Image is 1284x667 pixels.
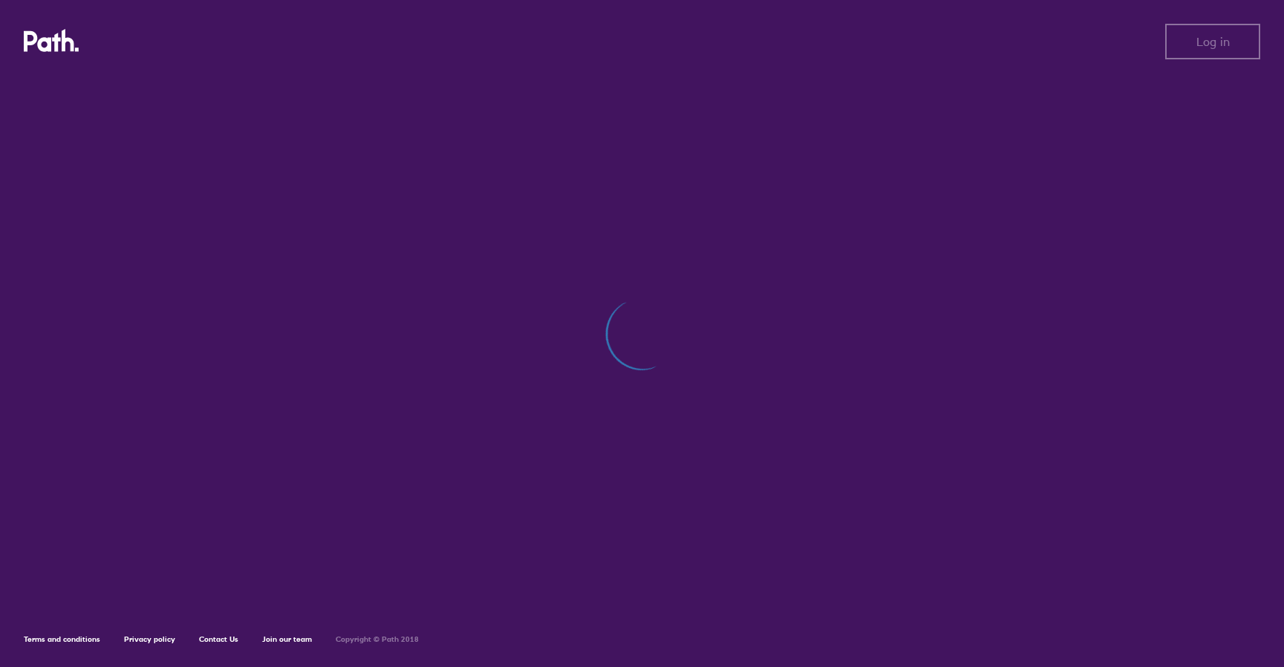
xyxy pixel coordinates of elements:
[336,635,419,644] h6: Copyright © Path 2018
[199,634,238,644] a: Contact Us
[262,634,312,644] a: Join our team
[24,634,100,644] a: Terms and conditions
[1196,35,1230,48] span: Log in
[124,634,175,644] a: Privacy policy
[1165,24,1260,59] button: Log in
